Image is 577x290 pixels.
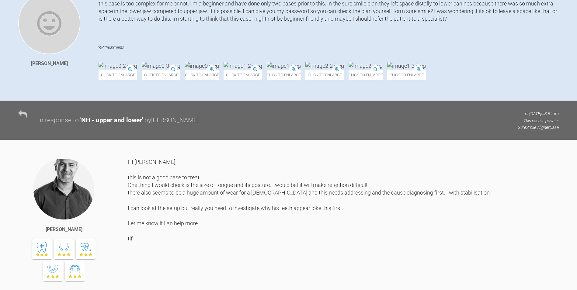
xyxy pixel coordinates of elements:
span: Click to enlarge [349,70,383,80]
img: image2-2.jpeg [305,62,344,70]
div: [PERSON_NAME] [46,226,82,233]
div: ' NH - upper and lower ' [80,115,143,126]
img: image0.jpeg [185,62,219,70]
p: SureSmile Aligner Case [518,124,559,131]
div: [PERSON_NAME] [31,60,68,67]
p: This case is private. [518,117,559,124]
img: image2.jpeg [349,62,383,70]
span: Click to enlarge [305,70,344,80]
span: Click to enlarge [99,70,137,80]
img: Tif Qureshi [33,158,95,220]
img: image1-2.jpeg [224,62,262,70]
img: image1-3.jpeg [387,62,426,70]
img: image1.jpeg [267,62,301,70]
h4: Attachments [99,44,559,51]
div: In response to [38,115,79,126]
span: Click to enlarge [267,70,301,80]
span: Click to enlarge [142,70,180,80]
p: on [DATE] at 3:54pm [518,110,559,117]
span: Click to enlarge [387,70,426,80]
span: Click to enlarge [185,70,219,80]
span: Click to enlarge [224,70,262,80]
img: image0-2.jpeg [99,62,137,70]
img: image0-3.jpeg [142,62,180,70]
div: by [PERSON_NAME] [144,115,199,126]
